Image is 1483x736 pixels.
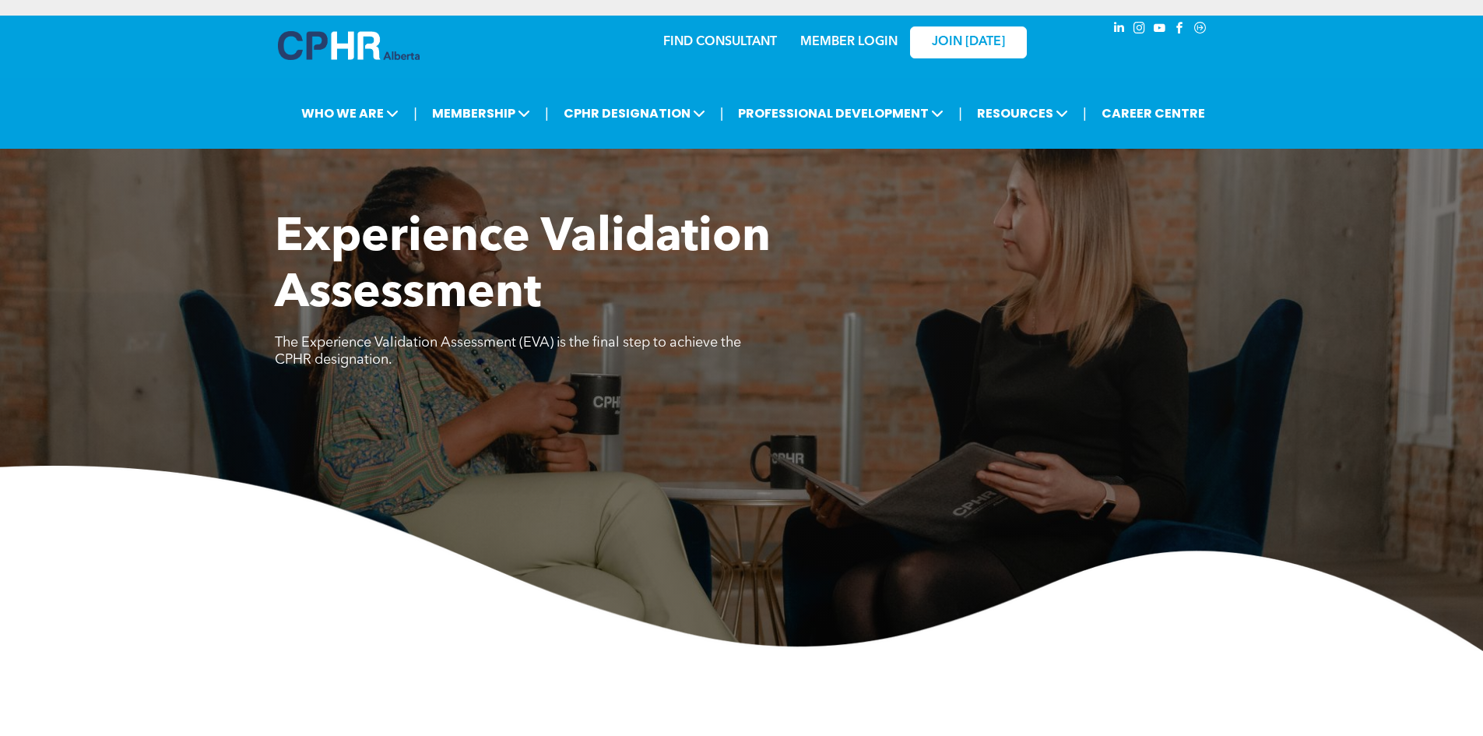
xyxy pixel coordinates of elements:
[1172,19,1189,40] a: facebook
[720,97,724,129] li: |
[910,26,1027,58] a: JOIN [DATE]
[663,36,777,48] a: FIND CONSULTANT
[1083,97,1087,129] li: |
[733,99,948,128] span: PROFESSIONAL DEVELOPMENT
[559,99,710,128] span: CPHR DESIGNATION
[1097,99,1210,128] a: CAREER CENTRE
[1151,19,1168,40] a: youtube
[297,99,403,128] span: WHO WE ARE
[1131,19,1148,40] a: instagram
[800,36,898,48] a: MEMBER LOGIN
[275,215,771,318] span: Experience Validation Assessment
[932,35,1005,50] span: JOIN [DATE]
[545,97,549,129] li: |
[1192,19,1209,40] a: Social network
[1111,19,1128,40] a: linkedin
[275,336,741,367] span: The Experience Validation Assessment (EVA) is the final step to achieve the CPHR designation.
[972,99,1073,128] span: RESOURCES
[278,31,420,60] img: A blue and white logo for cp alberta
[958,97,962,129] li: |
[413,97,417,129] li: |
[427,99,535,128] span: MEMBERSHIP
